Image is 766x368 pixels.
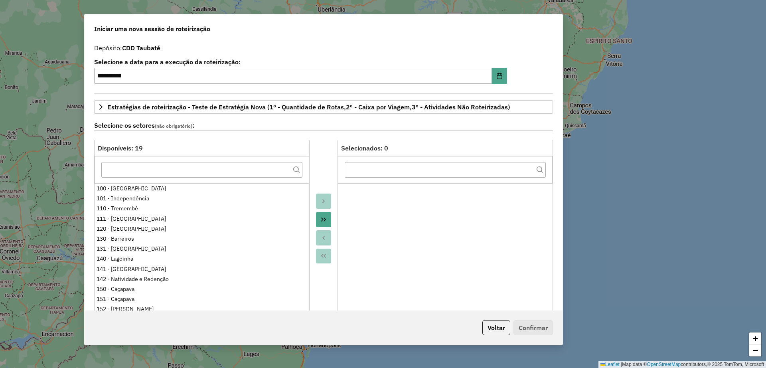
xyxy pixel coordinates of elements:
[94,121,553,131] label: Selecione os setores :
[97,245,307,253] div: 131 - [GEOGRAPHIC_DATA]
[621,362,622,367] span: |
[647,362,681,367] a: OpenStreetMap
[97,225,307,233] div: 120 - [GEOGRAPHIC_DATA]
[155,123,192,129] span: (não obrigatório)
[97,305,307,313] div: 152 - [PERSON_NAME]
[316,212,331,227] button: Move All to Target
[97,235,307,243] div: 130 - Barreiros
[97,285,307,293] div: 150 - Caçapava
[749,344,761,356] a: Zoom out
[341,143,549,153] div: Selecionados: 0
[598,361,766,368] div: Map data © contributors,© 2025 TomTom, Microsoft
[97,265,307,273] div: 141 - [GEOGRAPHIC_DATA]
[94,43,553,53] div: Depósito:
[97,184,307,193] div: 100 - [GEOGRAPHIC_DATA]
[97,275,307,283] div: 142 - Natividade e Redenção
[749,332,761,344] a: Zoom in
[97,204,307,213] div: 110 - Tremembé
[600,362,620,367] a: Leaflet
[97,215,307,223] div: 111 - [GEOGRAPHIC_DATA]
[492,68,507,84] button: Choose Date
[482,320,510,335] button: Voltar
[97,194,307,203] div: 101 - Independência
[94,24,210,34] span: Iniciar uma nova sessão de roteirização
[94,100,553,114] a: Estratégias de roteirização - Teste de Estratégia Nova (1º - Quantidade de Rotas,2º - Caixa por V...
[94,57,507,67] label: Selecione a data para a execução da roteirização:
[107,104,510,110] span: Estratégias de roteirização - Teste de Estratégia Nova (1º - Quantidade de Rotas,2º - Caixa por V...
[98,143,306,153] div: Disponíveis: 19
[97,255,307,263] div: 140 - Lagoinha
[122,44,160,52] strong: CDD Taubaté
[97,295,307,303] div: 151 - Caçapava
[753,333,758,343] span: +
[753,345,758,355] span: −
